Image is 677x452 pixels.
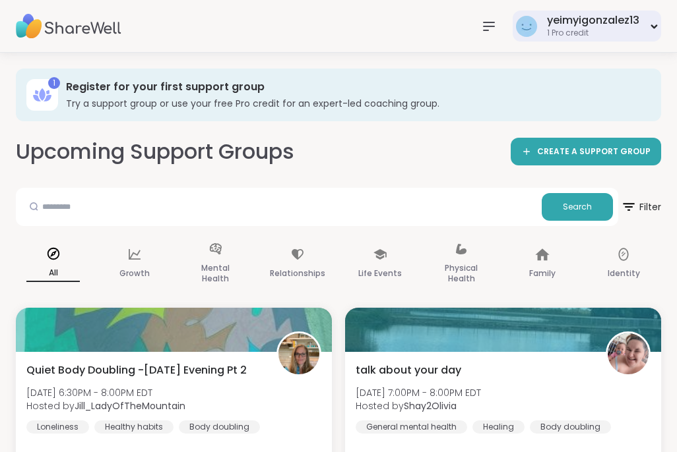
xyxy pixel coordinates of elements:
p: Relationships [270,266,325,281]
img: Shay2Olivia [608,333,649,374]
p: All [26,265,80,282]
div: Body doubling [179,420,260,434]
p: Mental Health [189,260,242,287]
img: yeimyigonzalez13 [516,16,537,37]
span: Hosted by [26,399,185,412]
button: Search [542,193,613,221]
h3: Try a support group or use your free Pro credit for an expert-led coaching group. [66,97,643,110]
span: talk about your day [356,362,461,378]
span: Search [563,201,592,213]
span: [DATE] 7:00PM - 8:00PM EDT [356,386,481,399]
div: Healing [472,420,525,434]
p: Identity [608,266,640,281]
div: yeimyigonzalez13 [547,13,639,28]
b: Jill_LadyOfTheMountain [75,399,185,412]
span: [DATE] 6:30PM - 8:00PM EDT [26,386,185,399]
h3: Register for your first support group [66,80,643,94]
span: Quiet Body Doubling -[DATE] Evening Pt 2 [26,362,247,378]
div: General mental health [356,420,467,434]
div: 1 Pro credit [547,28,639,39]
a: CREATE A SUPPORT GROUP [511,138,661,165]
div: Body doubling [530,420,611,434]
img: Jill_LadyOfTheMountain [278,333,319,374]
img: ShareWell Nav Logo [16,3,121,49]
h2: Upcoming Support Groups [16,137,294,167]
p: Growth [119,266,150,281]
div: 1 [48,77,60,89]
div: Healthy habits [94,420,174,434]
span: Filter [621,191,661,223]
p: Physical Health [435,260,488,287]
button: Filter [621,188,661,226]
b: Shay2Olivia [404,399,457,412]
p: Family [529,266,556,281]
span: Hosted by [356,399,481,412]
p: Life Events [358,266,402,281]
span: CREATE A SUPPORT GROUP [537,146,651,157]
div: Loneliness [26,420,89,434]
